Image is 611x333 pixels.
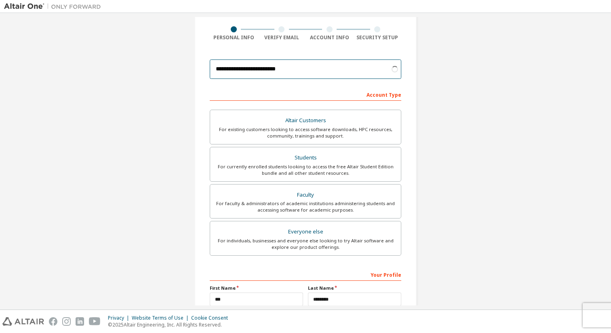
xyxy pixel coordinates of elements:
div: Altair Customers [215,115,396,126]
div: Account Type [210,88,401,101]
label: First Name [210,285,303,291]
div: For faculty & administrators of academic institutions administering students and accessing softwa... [215,200,396,213]
div: For currently enrolled students looking to access the free Altair Student Edition bundle and all ... [215,163,396,176]
img: youtube.svg [89,317,101,326]
p: © 2025 Altair Engineering, Inc. All Rights Reserved. [108,321,233,328]
div: Account Info [305,34,354,41]
div: Verify Email [258,34,306,41]
img: Altair One [4,2,105,11]
div: Faculty [215,189,396,201]
div: Your Profile [210,268,401,281]
label: Last Name [308,285,401,291]
div: Cookie Consent [191,315,233,321]
img: facebook.svg [49,317,57,326]
div: Personal Info [210,34,258,41]
img: linkedin.svg [76,317,84,326]
div: For individuals, businesses and everyone else looking to try Altair software and explore our prod... [215,238,396,250]
div: Students [215,152,396,163]
div: Everyone else [215,226,396,238]
img: instagram.svg [62,317,71,326]
div: Website Terms of Use [132,315,191,321]
div: For existing customers looking to access software downloads, HPC resources, community, trainings ... [215,126,396,139]
img: altair_logo.svg [2,317,44,326]
div: Security Setup [354,34,402,41]
div: Privacy [108,315,132,321]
